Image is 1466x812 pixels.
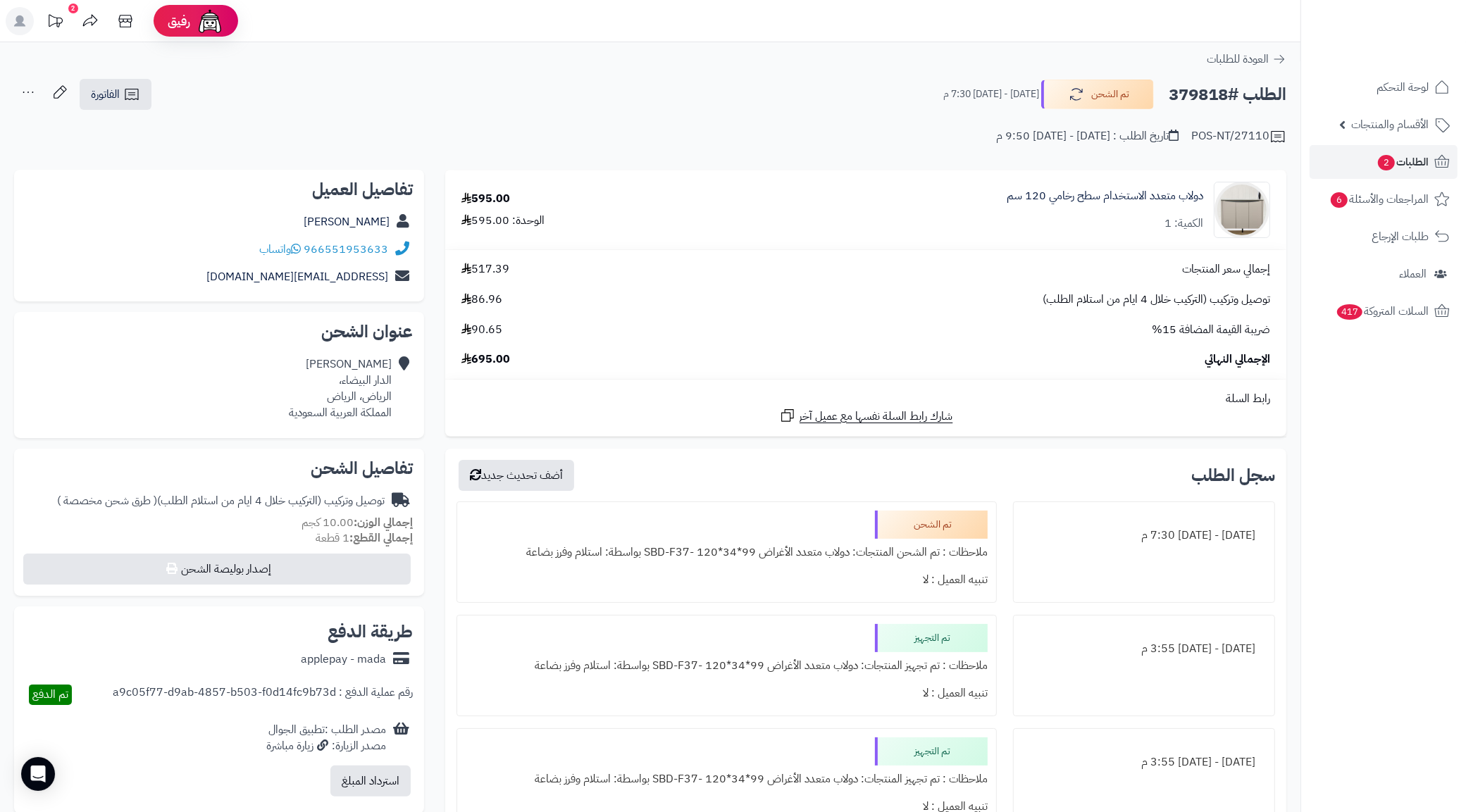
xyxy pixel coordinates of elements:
span: إجمالي سعر المنتجات [1182,261,1270,277]
a: شارك رابط السلة نفسها مع عميل آخر [779,407,953,425]
div: الوحدة: 595.00 [461,213,545,229]
div: تنبيه العميل : لا [466,680,988,707]
span: العودة للطلبات [1207,51,1269,68]
button: استرداد المبلغ [330,766,411,797]
div: تم التجهيز [875,737,988,766]
small: 1 قطعة [316,530,413,546]
span: الفاتورة [91,86,120,103]
div: الكمية: 1 [1164,216,1203,232]
div: مصدر الزيارة: زيارة مباشرة [266,738,386,754]
span: شارك رابط السلة نفسها مع عميل آخر [800,408,953,425]
span: لوحة التحكم [1377,77,1429,97]
a: طلبات الإرجاع [1310,220,1458,254]
a: [PERSON_NAME] [304,213,390,230]
small: 10.00 كجم [302,514,413,531]
div: رقم عملية الدفع : a9c05f77-d9ab-4857-b503-f0d14fc9b73d [113,685,413,705]
h2: طريقة الدفع [328,623,413,640]
h2: تفاصيل العميل [25,181,413,198]
span: السلات المتروكة [1336,301,1429,321]
a: المراجعات والأسئلة6 [1310,182,1458,216]
a: واتساب [259,241,301,258]
div: مصدر الطلب :تطبيق الجوال [266,722,386,754]
small: [DATE] - [DATE] 7:30 م [943,87,1039,101]
strong: إجمالي الوزن: [354,514,413,531]
div: ملاحظات : تم الشحن المنتجات: دولاب متعدد الأغراض 99*34*120 -SBD-F37 بواسطة: استلام وفرز بضاعة [466,539,988,566]
div: [DATE] - [DATE] 7:30 م [1022,522,1266,549]
div: 595.00 [461,191,510,207]
div: [PERSON_NAME] الدار البيضاء، الرياض، الرياض المملكة العربية السعودية [289,356,392,420]
span: الإجمالي النهائي [1205,351,1270,368]
a: تحديثات المنصة [37,7,73,39]
h2: تفاصيل الشحن [25,460,413,477]
div: ملاحظات : تم تجهيز المنتجات: دولاب متعدد الأغراض 99*34*120 -SBD-F37 بواسطة: استلام وفرز بضاعة [466,766,988,793]
span: 86.96 [461,292,502,308]
span: الأقسام والمنتجات [1351,115,1429,135]
div: [DATE] - [DATE] 3:55 م [1022,635,1266,663]
div: توصيل وتركيب (التركيب خلال 4 ايام من استلام الطلب) [57,493,385,509]
div: تنبيه العميل : لا [466,566,988,594]
div: رابط السلة [451,391,1281,407]
a: الطلبات2 [1310,145,1458,179]
span: الطلبات [1377,152,1429,172]
span: العملاء [1399,264,1427,284]
a: الفاتورة [80,79,151,110]
span: 517.39 [461,261,509,277]
h3: سجل الطلب [1191,467,1275,484]
strong: إجمالي القطع: [349,530,413,546]
div: ملاحظات : تم تجهيز المنتجات: دولاب متعدد الأغراض 99*34*120 -SBD-F37 بواسطة: استلام وفرز بضاعة [466,652,988,680]
div: POS-NT/27110 [1191,128,1286,145]
button: أضف تحديث جديد [459,460,574,491]
span: توصيل وتركيب (التركيب خلال 4 ايام من استلام الطلب) [1043,292,1270,308]
div: Open Intercom Messenger [21,757,55,791]
a: العودة للطلبات [1207,51,1286,68]
a: [EMAIL_ADDRESS][DOMAIN_NAME] [206,268,388,285]
div: applepay - mada [301,651,386,668]
span: تم الدفع [32,686,68,703]
a: 966551953633 [304,241,388,258]
a: السلات المتروكة417 [1310,294,1458,328]
h2: الطلب #379818 [1169,80,1286,109]
span: ضريبة القيمة المضافة 15% [1152,322,1270,338]
div: تم التجهيز [875,624,988,652]
button: تم الشحن [1041,80,1154,109]
img: logo-2.png [1370,32,1453,62]
div: تاريخ الطلب : [DATE] - [DATE] 9:50 م [996,128,1179,144]
span: طلبات الإرجاع [1372,227,1429,246]
button: إصدار بوليصة الشحن [23,554,411,585]
span: ( طرق شحن مخصصة ) [57,492,157,509]
span: 90.65 [461,322,502,338]
span: 417 [1337,304,1363,320]
div: 2 [68,4,78,13]
img: 1758198199-1-90x90.jpg [1215,182,1269,238]
a: دولاب متعدد الاستخدام سطح رخامي 120 سم [1007,188,1203,204]
h2: عنوان الشحن [25,323,413,340]
a: لوحة التحكم [1310,70,1458,104]
span: 695.00 [461,351,510,368]
a: العملاء [1310,257,1458,291]
span: رفيق [168,13,190,30]
span: 2 [1378,155,1396,171]
span: المراجعات والأسئلة [1329,189,1429,209]
div: [DATE] - [DATE] 3:55 م [1022,749,1266,776]
div: تم الشحن [875,511,988,539]
img: ai-face.png [196,7,224,35]
span: 6 [1331,192,1348,208]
